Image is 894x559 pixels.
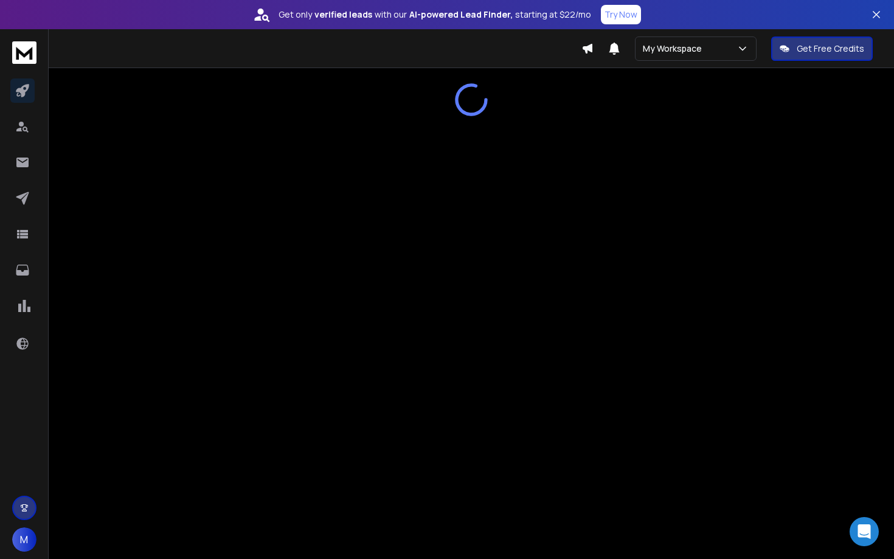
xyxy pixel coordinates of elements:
p: Get Free Credits [797,43,864,55]
button: Try Now [601,5,641,24]
img: logo [12,41,36,64]
p: Get only with our starting at $22/mo [279,9,591,21]
strong: AI-powered Lead Finder, [409,9,513,21]
button: M [12,527,36,552]
div: Open Intercom Messenger [850,517,879,546]
p: My Workspace [643,43,707,55]
p: Try Now [605,9,637,21]
strong: verified leads [314,9,372,21]
button: Get Free Credits [771,36,873,61]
